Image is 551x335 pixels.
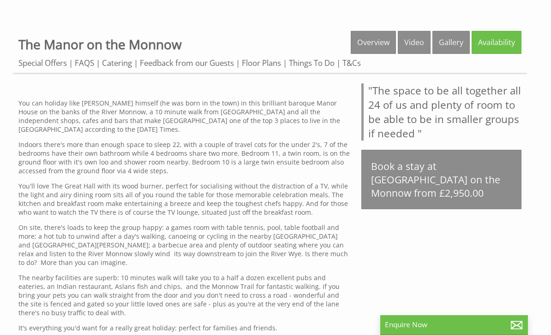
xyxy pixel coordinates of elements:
[18,35,182,53] a: The Manor on the Monnow
[342,58,361,68] a: T&Cs
[18,140,350,175] p: Indoors there's more than enough space to sleep 22, with a couple of travel cots for the under 2'...
[75,58,94,68] a: FAQS
[351,31,396,54] a: Overview
[361,83,521,141] blockquote: "The space to be all together all 24 of us and plenty of room to be able to be in smaller groups ...
[398,31,431,54] a: Video
[18,182,350,217] p: You'll love The Great Hall with its wood burner, perfect for socialising without the distraction ...
[18,273,350,317] p: The nearby facilities are superb: 10 minutes walk will take you to a half a dozen excellent pubs ...
[242,58,281,68] a: Floor Plans
[140,58,234,68] a: Feedback from our Guests
[18,223,350,267] p: On site, there's loads to keep the group happy: a games room with table tennis, pool, table footb...
[432,31,470,54] a: Gallery
[102,58,132,68] a: Catering
[472,31,521,54] a: Availability
[18,99,350,134] p: You can holiday like [PERSON_NAME] himself (he was born in the town) in this brilliant baroque Ma...
[18,323,350,332] p: It's everything you'd want for a really great holiday: perfect for families and friends.
[361,150,521,209] a: Book a stay at [GEOGRAPHIC_DATA] on the Monnow from £2,950.00
[289,58,335,68] a: Things To Do
[385,320,523,329] p: Enquire Now
[18,58,67,68] a: Special Offers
